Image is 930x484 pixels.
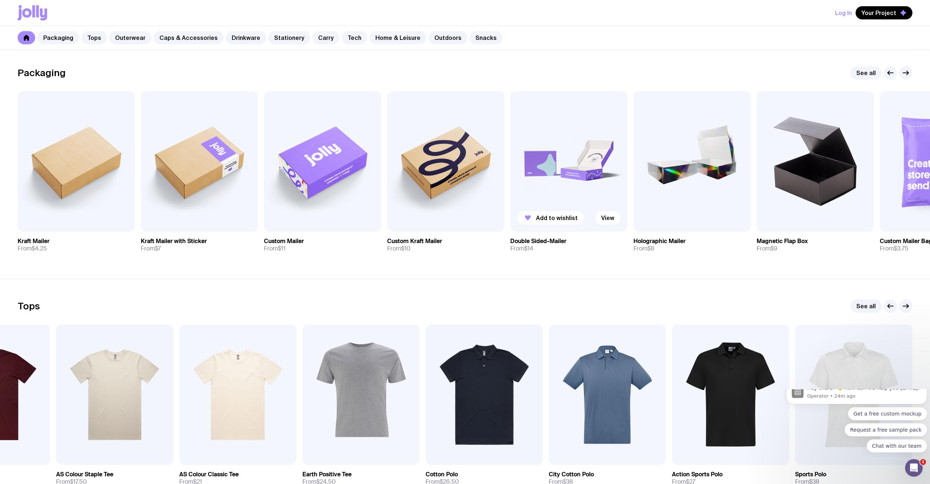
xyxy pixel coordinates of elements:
h3: Action Sports Polo [672,471,723,478]
iframe: Intercom notifications message [783,389,930,457]
h3: Custom Mailer [264,238,304,245]
a: Outdoors [429,31,467,44]
h3: Sports Polo [795,471,826,478]
a: See all [850,299,882,313]
span: $3.75 [894,245,908,252]
span: From [387,245,411,252]
a: Home & Leisure [370,31,426,44]
a: Caps & Accessories [154,31,224,44]
h2: Packaging [18,67,66,78]
span: From [141,245,161,252]
button: Quick reply: Chat with our team [83,50,144,63]
span: $14 [524,245,533,252]
a: Carry [312,31,339,44]
button: Add to wishlist [518,211,584,224]
span: $10 [401,245,411,252]
h3: Custom Kraft Mailer [387,238,442,245]
a: Outerwear [109,31,151,44]
a: View [595,211,620,224]
h3: Kraft Mailer [18,238,49,245]
span: $8 [647,245,654,252]
h3: Magnetic Flap Box [757,238,808,245]
div: Quick reply options [3,18,144,63]
button: Log In [835,6,852,19]
a: Drinkware [226,31,266,44]
button: Quick reply: Request a free sample pack [61,34,144,47]
h3: Kraft Mailer with Sticker [141,238,207,245]
button: Quick reply: Get a free custom mockup [65,18,144,31]
span: From [633,245,654,252]
h3: AS Colour Staple Tee [56,471,113,478]
span: From [880,245,908,252]
a: Double Sided-MailerFrom$14 [510,232,628,258]
a: Custom MailerFrom$11 [264,232,381,258]
span: 1 [920,459,926,465]
p: Message from Operator, sent 24m ago [24,4,138,10]
a: Stationery [268,31,310,44]
a: Custom Kraft MailerFrom$10 [387,232,504,258]
span: $4.25 [32,245,47,252]
span: From [757,245,778,252]
h2: Tops [18,301,40,312]
a: Kraft MailerFrom$4.25 [18,232,135,258]
a: Magnetic Flap BoxFrom$9 [757,232,874,258]
a: Tech [342,31,367,44]
h3: City Cotton Polo [549,471,594,478]
h3: Holographic Mailer [633,238,685,245]
span: Your Project [861,9,896,16]
a: Holographic MailerFrom$8 [633,232,751,258]
span: $9 [771,245,778,252]
iframe: Intercom live chat [905,459,923,477]
a: Kraft Mailer with StickerFrom$7 [141,232,258,258]
h3: Earth Positive Tee [302,471,352,478]
span: Add to wishlist [536,214,578,221]
span: $11 [278,245,286,252]
a: Tops [81,31,107,44]
span: From [510,245,533,252]
h3: Cotton Polo [426,471,458,478]
h3: Double Sided-Mailer [510,238,566,245]
span: From [18,245,47,252]
span: From [264,245,286,252]
a: Packaging [37,31,79,44]
a: Snacks [470,31,503,44]
span: $7 [155,245,161,252]
button: Your Project [856,6,912,19]
h3: AS Colour Classic Tee [179,471,239,478]
a: See all [850,66,882,79]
